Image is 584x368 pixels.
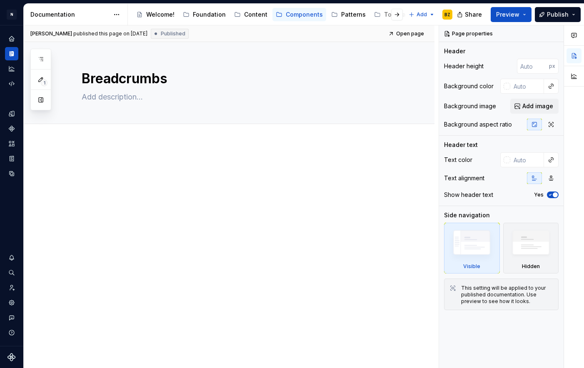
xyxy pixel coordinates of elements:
div: Patterns [341,10,366,19]
div: Text color [444,156,472,164]
div: Text alignment [444,174,484,182]
a: Patterns [328,8,369,21]
div: Hidden [503,223,559,274]
a: Design tokens [5,107,18,120]
input: Auto [517,59,549,74]
button: Publish [535,7,581,22]
span: Add image [522,102,553,110]
div: Background aspect ratio [444,120,512,129]
div: Content [244,10,267,19]
span: Share [465,10,482,19]
div: Page tree [133,6,404,23]
div: Foundation [193,10,226,19]
a: Invite team [5,281,18,294]
div: Background color [444,82,494,90]
div: Header height [444,62,484,70]
span: Published [161,30,185,37]
div: Visible [444,223,500,274]
a: Welcome! [133,8,178,21]
button: Search ⌘K [5,266,18,279]
button: Add image [510,99,559,114]
a: Documentation [5,47,18,60]
button: Notifications [5,251,18,264]
div: published this page on [DATE] [73,30,147,37]
button: Preview [491,7,532,22]
a: Settings [5,296,18,309]
a: Data sources [5,167,18,180]
p: px [549,63,555,70]
div: Side navigation [444,211,490,219]
div: Documentation [30,10,109,19]
div: Show header text [444,191,493,199]
div: Background image [444,102,496,110]
textarea: Breadcrumbs [80,69,395,89]
span: Preview [496,10,519,19]
a: Content [231,8,271,21]
div: Visible [463,263,480,270]
a: Assets [5,137,18,150]
div: Header text [444,141,478,149]
div: N [7,10,17,20]
div: Welcome! [146,10,175,19]
svg: Supernova Logo [7,353,16,361]
button: Add [406,9,437,20]
div: Components [286,10,323,19]
span: [PERSON_NAME] [30,30,72,37]
input: Auto [510,79,544,94]
span: Publish [547,10,569,19]
a: Code automation [5,77,18,90]
span: Open page [396,30,424,37]
button: Contact support [5,311,18,324]
div: Header [444,47,465,55]
div: Hidden [522,263,540,270]
a: Home [5,32,18,45]
a: Components [272,8,326,21]
a: Storybook stories [5,152,18,165]
div: BZ [444,11,450,18]
span: Add [417,11,427,18]
a: Open page [386,28,428,40]
div: This setting will be applied to your published documentation. Use preview to see how it looks. [461,285,553,305]
button: Share [453,7,487,22]
input: Auto [510,152,544,167]
a: Tools and resources [371,8,447,21]
span: 1 [41,80,47,86]
a: Foundation [180,8,229,21]
label: Yes [534,191,544,198]
a: Components [5,122,18,135]
button: N [2,5,22,23]
a: Analytics [5,62,18,75]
